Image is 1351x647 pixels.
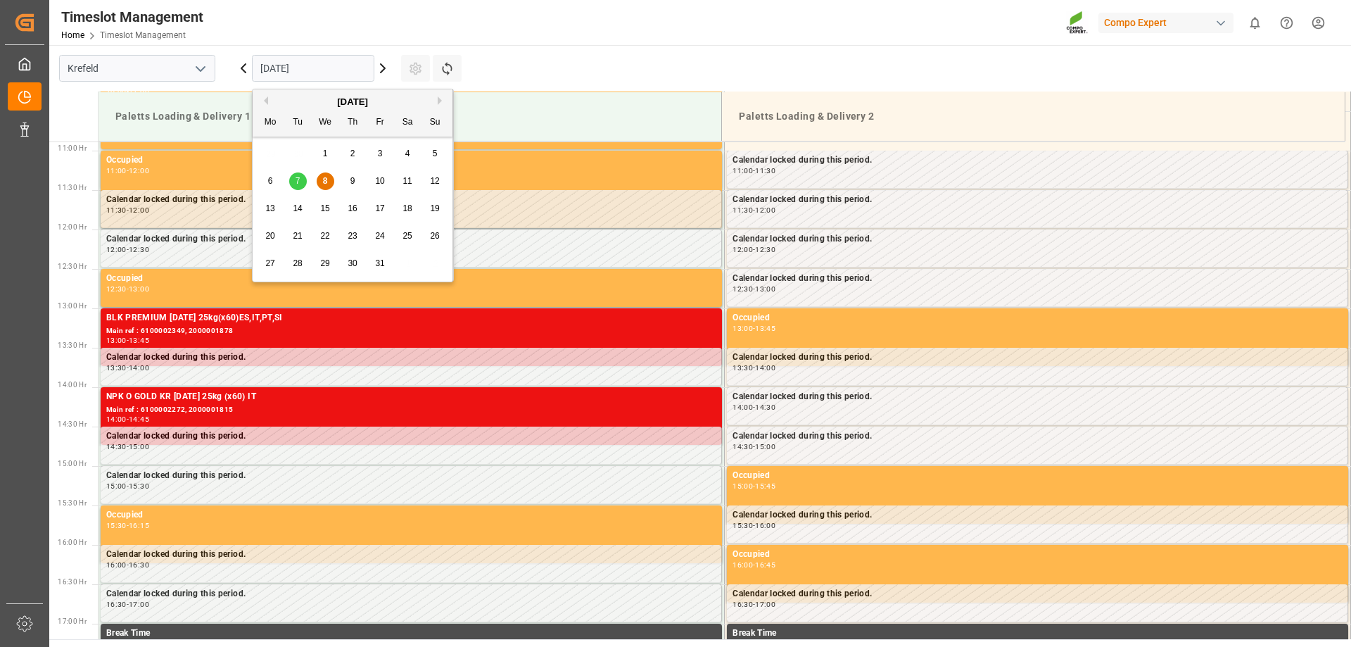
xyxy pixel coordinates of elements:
[344,200,362,218] div: Choose Thursday, October 16th, 2025
[129,562,149,568] div: 16:30
[732,390,1342,404] div: Calendar locked during this period.
[755,522,775,529] div: 16:00
[317,227,334,245] div: Choose Wednesday, October 22nd, 2025
[262,227,279,245] div: Choose Monday, October 20th, 2025
[106,207,127,213] div: 11:30
[733,103,1333,130] div: Paletts Loading & Delivery 2
[260,96,268,105] button: Previous Month
[755,562,775,568] div: 16:45
[372,114,389,132] div: Fr
[372,200,389,218] div: Choose Friday, October 17th, 2025
[106,444,127,450] div: 14:30
[430,203,439,213] span: 19
[399,227,417,245] div: Choose Saturday, October 25th, 2025
[262,255,279,272] div: Choose Monday, October 27th, 2025
[265,231,274,241] span: 20
[402,231,412,241] span: 25
[58,617,87,625] span: 17:00 Hr
[129,168,149,174] div: 12:00
[129,522,149,529] div: 16:15
[732,483,753,489] div: 15:00
[402,203,412,213] span: 18
[426,200,444,218] div: Choose Sunday, October 19th, 2025
[129,416,149,422] div: 14:45
[348,203,357,213] span: 16
[262,200,279,218] div: Choose Monday, October 13th, 2025
[372,172,389,190] div: Choose Friday, October 10th, 2025
[106,390,716,404] div: NPK O GOLD KR [DATE] 25kg (x60) IT
[755,246,775,253] div: 12:30
[323,149,328,158] span: 1
[252,55,374,82] input: DD.MM.YYYY
[296,176,300,186] span: 7
[289,200,307,218] div: Choose Tuesday, October 14th, 2025
[106,627,716,641] div: Break Time
[372,145,389,163] div: Choose Friday, October 3rd, 2025
[265,203,274,213] span: 13
[106,168,127,174] div: 11:00
[317,255,334,272] div: Choose Wednesday, October 29th, 2025
[753,404,755,410] div: -
[127,416,129,422] div: -
[129,246,149,253] div: 12:30
[732,272,1342,286] div: Calendar locked during this period.
[375,258,384,268] span: 31
[753,246,755,253] div: -
[106,587,716,601] div: Calendar locked during this period.
[129,444,149,450] div: 15:00
[127,207,129,213] div: -
[732,168,753,174] div: 11:00
[106,601,127,608] div: 16:30
[732,444,753,450] div: 14:30
[320,258,329,268] span: 29
[129,365,149,371] div: 14:00
[262,172,279,190] div: Choose Monday, October 6th, 2025
[106,522,127,529] div: 15:30
[106,548,716,562] div: Calendar locked during this period.
[58,578,87,586] span: 16:30 Hr
[293,203,302,213] span: 14
[320,203,329,213] span: 15
[106,286,127,292] div: 12:30
[106,325,716,337] div: Main ref : 6100002349, 2000001878
[732,153,1342,168] div: Calendar locked during this period.
[755,483,775,489] div: 15:45
[426,114,444,132] div: Su
[58,420,87,428] span: 14:30 Hr
[344,227,362,245] div: Choose Thursday, October 23rd, 2025
[755,404,775,410] div: 14:30
[732,522,753,529] div: 15:30
[732,351,1342,365] div: Calendar locked during this period.
[289,114,307,132] div: Tu
[106,562,127,568] div: 16:00
[106,365,127,371] div: 13:30
[732,429,1342,444] div: Calendar locked during this period.
[732,246,753,253] div: 12:00
[293,258,302,268] span: 28
[438,96,446,105] button: Next Month
[58,499,87,507] span: 15:30 Hr
[753,601,755,608] div: -
[344,145,362,163] div: Choose Thursday, October 2nd, 2025
[1098,9,1239,36] button: Compo Expert
[430,176,439,186] span: 12
[732,193,1342,207] div: Calendar locked during this period.
[127,522,129,529] div: -
[426,172,444,190] div: Choose Sunday, October 12th, 2025
[348,231,357,241] span: 23
[289,255,307,272] div: Choose Tuesday, October 28th, 2025
[433,149,438,158] span: 5
[106,429,716,444] div: Calendar locked during this period.
[129,286,149,292] div: 13:00
[753,444,755,450] div: -
[127,337,129,344] div: -
[753,522,755,529] div: -
[127,483,129,489] div: -
[58,381,87,389] span: 14:00 Hr
[127,286,129,292] div: -
[732,562,753,568] div: 16:00
[732,232,1342,246] div: Calendar locked during this period.
[372,227,389,245] div: Choose Friday, October 24th, 2025
[317,200,334,218] div: Choose Wednesday, October 15th, 2025
[106,193,716,207] div: Calendar locked during this period.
